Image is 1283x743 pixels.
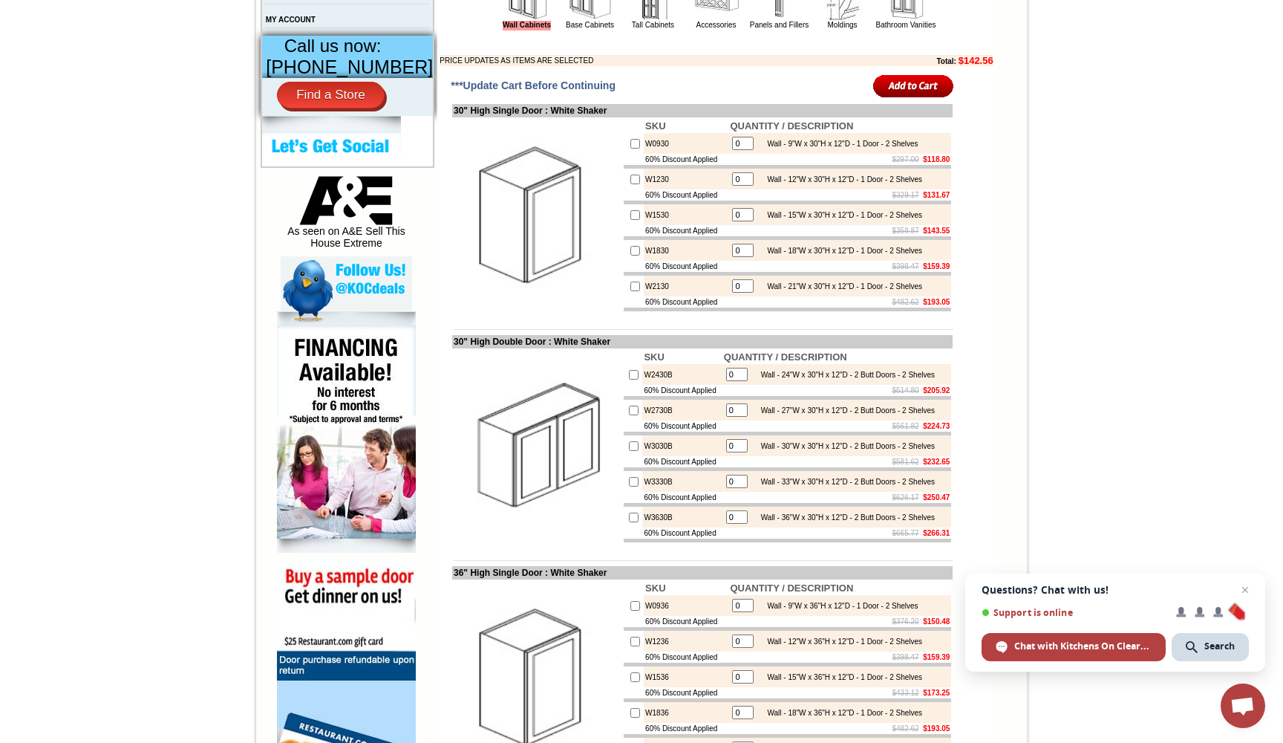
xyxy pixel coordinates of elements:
a: Wall Cabinets [503,21,551,30]
a: Find a Store [277,82,385,108]
span: Close chat [1236,581,1254,599]
div: Wall - 12"W x 36"H x 12"D - 1 Door - 2 Shelves [760,637,922,646]
b: Total: [936,57,956,65]
b: $142.56 [959,55,993,66]
img: pdf.png [2,4,14,16]
td: 60% Discount Applied [644,261,728,272]
td: 60% Discount Applied [644,616,728,627]
td: W1536 [644,666,728,687]
td: 36" High Single Door : White Shaker [452,566,953,580]
td: W2430B [642,364,722,385]
s: $329.17 [892,191,919,199]
td: 30" High Single Door : White Shaker [452,104,953,117]
b: $205.92 [923,386,950,395]
div: Wall - 18"W x 30"H x 12"D - 1 Door - 2 Shelves [760,247,922,255]
a: Base Cabinets [566,21,614,29]
td: W1836 [644,702,728,723]
s: $297.00 [892,155,919,163]
s: $514.80 [892,386,919,395]
div: Wall - 36"W x 30"H x 12"D - 2 Butt Doors - 2 Shelves [754,513,935,522]
s: $398.47 [892,262,919,270]
s: $433.12 [892,689,919,697]
td: 60% Discount Applied [642,456,722,467]
div: Wall - 12"W x 30"H x 12"D - 1 Door - 2 Shelves [760,175,922,184]
div: Open chat [1221,684,1265,728]
td: W2730B [642,400,722,421]
td: W0936 [644,595,728,616]
b: SKU [645,583,665,594]
b: Price Sheet View in PDF Format [17,6,120,14]
a: Price Sheet View in PDF Format [17,2,120,15]
a: Accessories [696,21,737,29]
td: 60% Discount Applied [644,154,728,165]
div: Wall - 30"W x 30"H x 12"D - 2 Butt Doors - 2 Shelves [754,442,935,450]
s: $561.82 [892,422,919,430]
s: $626.17 [892,493,919,502]
a: Panels and Fillers [750,21,809,29]
div: Wall - 9"W x 36"H x 12"D - 1 Door - 2 Shelves [760,602,918,610]
td: 60% Discount Applied [644,225,728,236]
td: W1230 [644,169,728,189]
span: Search [1204,640,1235,653]
td: 60% Discount Applied [642,528,722,539]
td: 60% Discount Applied [644,723,728,734]
td: 60% Discount Applied [644,296,728,308]
td: 60% Discount Applied [644,189,728,201]
b: QUANTITY / DESCRIPTION [724,351,847,363]
img: 30'' High Single Door [454,132,621,299]
td: W3030B [642,435,722,456]
span: Call us now: [284,36,382,56]
span: Chat with Kitchens On Clearance [1014,640,1152,653]
div: Wall - 33"W x 30"H x 12"D - 2 Butt Doors - 2 Shelves [754,478,935,486]
td: 30" High Double Door : White Shaker [452,335,953,348]
s: $376.20 [892,617,919,626]
b: $193.05 [923,724,950,733]
td: Alabaster Shaker [40,68,78,82]
div: Search [1172,633,1249,661]
b: QUANTITY / DESCRIPTION [730,120,853,132]
td: [PERSON_NAME] White Shaker [128,68,173,84]
td: W1236 [644,631,728,652]
b: $266.31 [923,529,950,537]
b: $250.47 [923,493,950,502]
a: Moldings [827,21,857,29]
div: Wall - 21"W x 30"H x 12"D - 1 Door - 2 Shelves [760,282,922,291]
td: W2130 [644,276,728,296]
div: Wall - 15"W x 36"H x 12"D - 1 Door - 2 Shelves [760,673,922,681]
a: Tall Cabinets [632,21,674,29]
s: $398.47 [892,653,919,661]
td: W0930 [644,133,728,154]
div: Wall - 15"W x 30"H x 12"D - 1 Door - 2 Shelves [760,211,922,219]
b: $131.67 [923,191,950,199]
b: $173.25 [923,689,950,697]
span: [PHONE_NUMBER] [266,56,433,77]
td: W1830 [644,240,728,261]
div: Wall - 24"W x 30"H x 12"D - 2 Butt Doors - 2 Shelves [754,371,935,379]
td: W3630B [642,507,722,528]
td: 60% Discount Applied [644,652,728,663]
a: Bathroom Vanities [876,21,936,29]
b: $224.73 [923,422,950,430]
div: Chat with Kitchens On Clearance [982,633,1166,661]
b: $193.05 [923,298,950,306]
td: Beachwood Oak Shaker [215,68,252,84]
div: Wall - 9"W x 30"H x 12"D - 1 Door - 2 Shelves [760,140,918,148]
div: Wall - 18"W x 36"H x 12"D - 1 Door - 2 Shelves [760,709,922,717]
td: [PERSON_NAME] Yellow Walnut [80,68,125,84]
s: $581.62 [892,458,919,466]
b: SKU [645,120,665,132]
div: As seen on A&E Sell This House Extreme [281,176,412,256]
td: Bellmonte Maple [255,68,293,82]
span: Questions? Chat with us! [982,584,1249,596]
s: $482.62 [892,298,919,306]
td: 60% Discount Applied [642,385,722,396]
td: PRICE UPDATES AS ITEMS ARE SELECTED [440,55,844,66]
b: SKU [644,351,664,363]
img: 30'' High Double Door [454,363,621,530]
td: 60% Discount Applied [642,421,722,432]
